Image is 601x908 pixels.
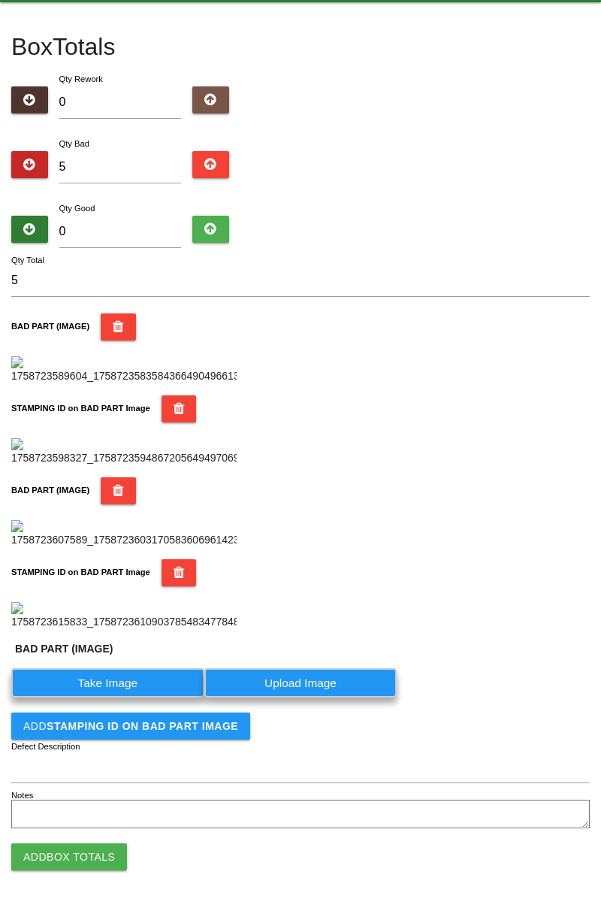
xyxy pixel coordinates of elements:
[47,720,238,732] b: STAMPING ID on BAD PART Image
[59,74,103,83] label: Qty Rework
[11,789,33,802] label: Notes
[11,438,237,466] img: 1758723598327_17587235948672056494970695997639.jpg
[11,486,89,495] b: BAD PART (IMAGE)
[162,395,197,422] button: STAMPING ID on BAD PART Image
[11,740,80,753] label: Defect Description
[11,356,237,384] img: 1758723589604_17587235835843664904966138505754.jpg
[59,204,95,213] label: Qty Good
[101,477,136,504] button: BAD PART (IMAGE)
[101,313,136,340] button: BAD PART (IMAGE)
[11,254,44,267] label: Qty Total
[59,139,89,148] label: Qty Bad
[162,559,197,586] button: STAMPING ID on BAD PART Image
[11,404,150,413] b: STAMPING ID on BAD PART Image
[11,713,250,740] button: AddSTAMPING ID on BAD PART Image
[11,843,127,870] button: AddBox Totals
[15,643,113,655] b: BAD PART (IMAGE)
[11,322,89,331] b: BAD PART (IMAGE)
[11,567,150,577] b: STAMPING ID on BAD PART Image
[11,34,590,60] h4: Box Totals
[11,520,237,548] img: 1758723607589_17587236031705836069614232319282.jpg
[11,602,237,630] img: 1758723615833_17587236109037854834778481714742.jpg
[204,668,397,698] label: Upload Image
[11,668,204,698] label: Take Image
